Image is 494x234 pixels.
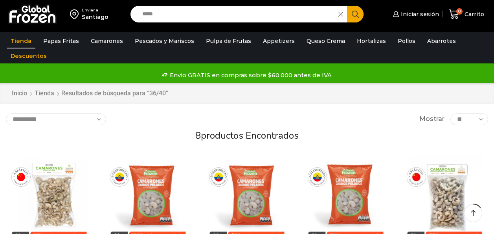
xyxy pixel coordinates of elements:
[399,10,439,18] span: Iniciar sesión
[201,129,299,142] span: productos encontrados
[391,6,439,22] a: Iniciar sesión
[82,13,108,21] div: Santiago
[39,33,83,48] a: Papas Fritas
[11,89,168,98] nav: Breadcrumb
[456,8,463,15] span: 0
[6,113,106,125] select: Pedido de la tienda
[131,33,198,48] a: Pescados y Mariscos
[11,89,28,98] a: Inicio
[394,33,419,48] a: Pollos
[259,33,299,48] a: Appetizers
[34,89,55,98] a: Tienda
[195,129,201,142] span: 8
[7,48,51,63] a: Descuentos
[347,6,364,22] button: Search button
[87,33,127,48] a: Camarones
[7,33,35,48] a: Tienda
[61,89,168,97] h1: Resultados de búsqueda para “36/40”
[202,33,255,48] a: Pulpa de Frutas
[419,115,444,124] span: Mostrar
[82,7,108,13] div: Enviar a
[70,7,82,21] img: address-field-icon.svg
[463,10,484,18] span: Carrito
[353,33,390,48] a: Hortalizas
[447,5,486,24] a: 0 Carrito
[423,33,460,48] a: Abarrotes
[303,33,349,48] a: Queso Crema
